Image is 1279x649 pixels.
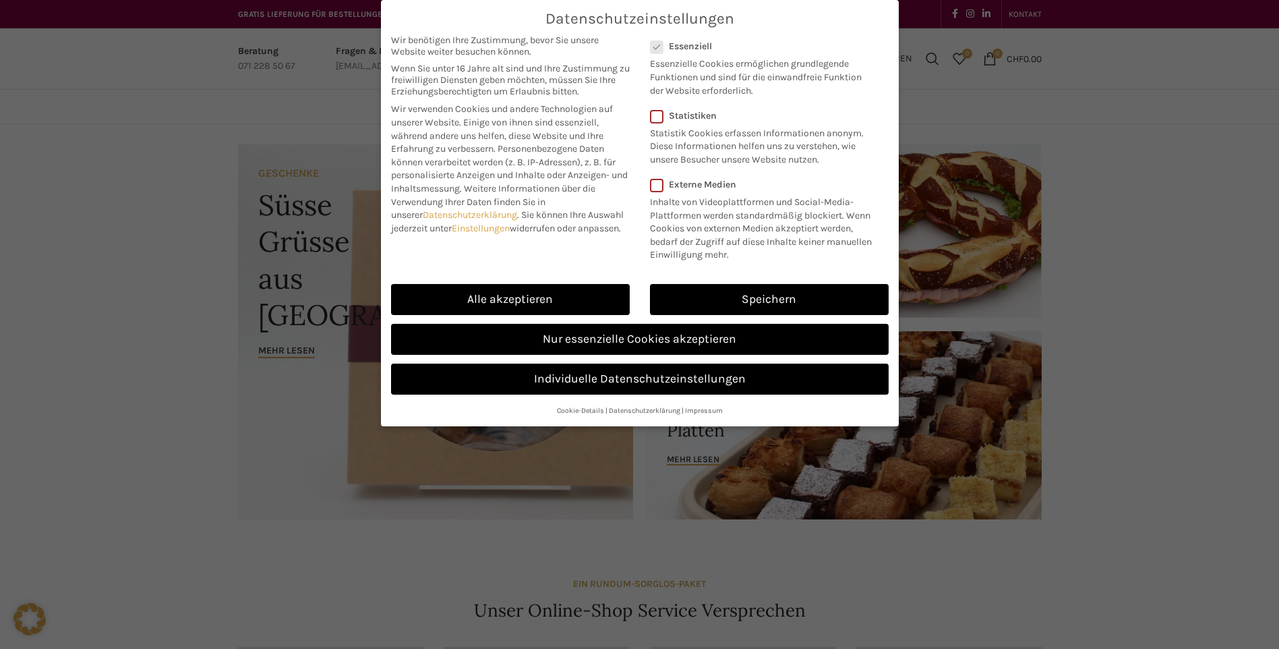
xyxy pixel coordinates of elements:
[685,406,723,415] a: Impressum
[391,364,889,395] a: Individuelle Datenschutzeinstellungen
[391,183,595,221] span: Weitere Informationen über die Verwendung Ihrer Daten finden Sie in unserer .
[650,190,880,262] p: Inhalte von Videoplattformen und Social-Media-Plattformen werden standardmäßig blockiert. Wenn Co...
[391,34,630,57] span: Wir benötigen Ihre Zustimmung, bevor Sie unsere Website weiter besuchen können.
[650,121,871,167] p: Statistik Cookies erfassen Informationen anonym. Diese Informationen helfen uns zu verstehen, wie...
[557,406,604,415] a: Cookie-Details
[650,110,871,121] label: Statistiken
[391,103,613,154] span: Wir verwenden Cookies und andere Technologien auf unserer Website. Einige von ihnen sind essenzie...
[650,284,889,315] a: Speichern
[423,209,517,221] a: Datenschutzerklärung
[391,284,630,315] a: Alle akzeptieren
[391,143,628,194] span: Personenbezogene Daten können verarbeitet werden (z. B. IP-Adressen), z. B. für personalisierte A...
[391,209,624,234] span: Sie können Ihre Auswahl jederzeit unter widerrufen oder anpassen.
[650,52,871,97] p: Essenzielle Cookies ermöglichen grundlegende Funktionen und sind für die einwandfreie Funktion de...
[650,40,871,52] label: Essenziell
[650,179,880,190] label: Externe Medien
[391,63,630,97] span: Wenn Sie unter 16 Jahre alt sind und Ihre Zustimmung zu freiwilligen Diensten geben möchten, müss...
[452,223,510,234] a: Einstellungen
[391,324,889,355] a: Nur essenzielle Cookies akzeptieren
[545,10,734,28] span: Datenschutzeinstellungen
[609,406,680,415] a: Datenschutzerklärung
